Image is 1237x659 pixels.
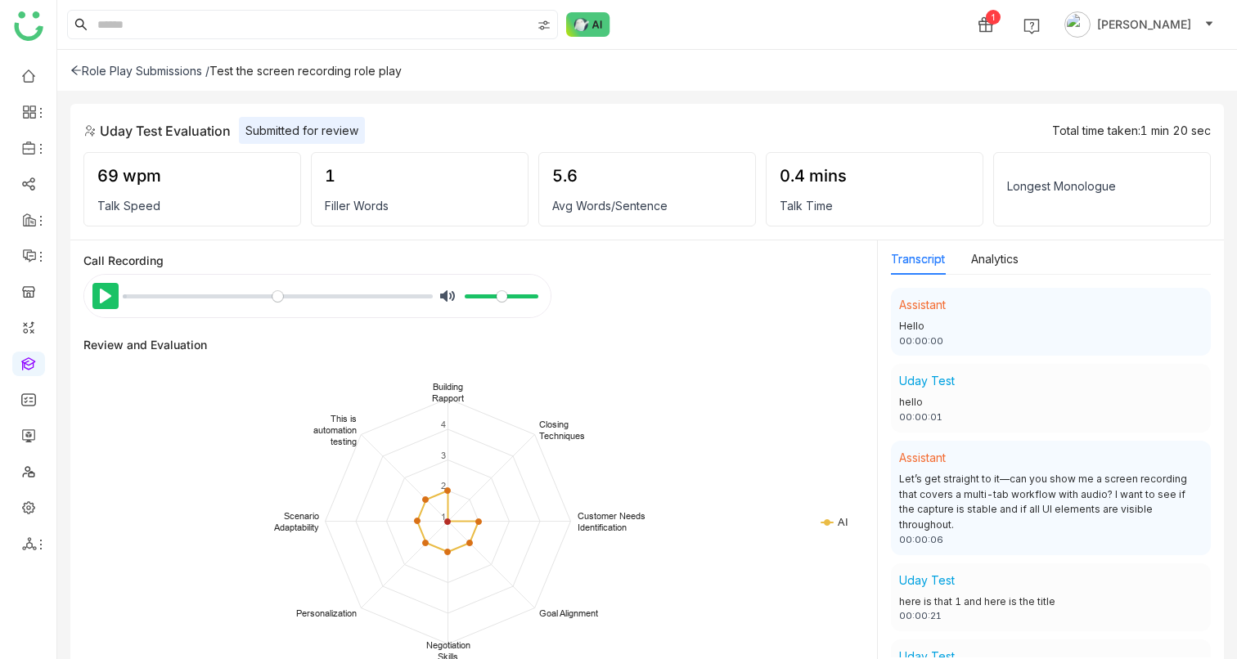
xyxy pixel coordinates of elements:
text: This is automation testing [313,413,357,447]
text: Scenario Adaptability [273,510,319,533]
text: 2 [441,480,446,491]
div: 00:00:01 [899,410,1203,424]
div: 5.6 [552,166,742,186]
text: Building Rapport [432,381,464,404]
button: Play [92,283,119,309]
div: Review and Evaluation [83,338,207,352]
div: here is that 1 and here is the title [899,594,1203,610]
div: Test the screen recording role play [209,64,402,78]
button: Analytics [971,250,1019,268]
text: Closing Techniques [539,419,585,442]
span: Uday Test [899,573,955,587]
span: Assistant [899,298,946,312]
span: Uday Test [899,374,955,388]
img: role-play.svg [83,124,97,137]
div: Uday Test Evaluation [83,121,231,141]
text: Customer Needs Identification [578,510,645,533]
div: Longest Monologue [1007,179,1197,193]
div: Let’s get straight to it—can you show me a screen recording that covers a multi-tab workflow with... [899,472,1203,533]
img: help.svg [1023,18,1040,34]
div: Role Play Submissions / [70,64,209,78]
text: 4 [441,419,446,430]
div: 1 [325,166,515,186]
text: 3 [441,450,446,461]
div: Hello [899,319,1203,334]
div: Avg Words/Sentence [552,199,742,213]
div: 1 [986,10,1001,25]
div: 00:00:00 [899,334,1203,348]
input: Volume [465,289,538,304]
text: 1 [441,511,446,522]
div: hello [899,395,1203,410]
div: Call Recording [83,253,864,267]
input: Seek [123,289,433,304]
img: logo [14,11,43,41]
div: 00:00:06 [899,533,1203,547]
div: Talk Speed [97,199,287,213]
button: Transcript [891,250,945,268]
div: Talk Time [780,199,969,213]
text: Goal Alignment [539,607,598,619]
div: Submitted for review [239,117,365,144]
div: Total time taken: [1052,123,1211,137]
img: avatar [1064,11,1091,38]
text: AI [837,515,848,528]
div: Filler Words [325,199,515,213]
div: 69 wpm [97,166,287,186]
img: search-type.svg [538,19,551,32]
text: Personalization [296,607,357,619]
span: 1 min 20 sec [1140,123,1211,137]
img: ask-buddy-normal.svg [566,12,610,37]
span: Assistant [899,451,946,464]
div: 00:00:21 [899,609,1203,623]
button: [PERSON_NAME] [1061,11,1217,38]
div: 0.4 mins [780,166,969,186]
span: [PERSON_NAME] [1097,16,1191,34]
